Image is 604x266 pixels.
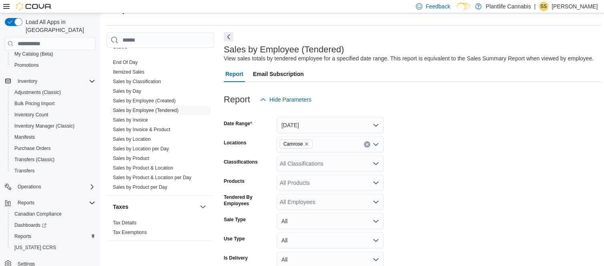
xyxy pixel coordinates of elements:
[14,168,34,174] span: Transfers
[224,178,245,184] label: Products
[8,98,98,109] button: Bulk Pricing Import
[113,203,128,211] h3: Taxes
[8,165,98,176] button: Transfers
[11,220,50,230] a: Dashboards
[373,141,379,148] button: Open list of options
[11,110,95,120] span: Inventory Count
[8,154,98,165] button: Transfers (Classic)
[224,32,233,42] button: Next
[11,220,95,230] span: Dashboards
[14,156,54,163] span: Transfers (Classic)
[113,88,141,94] a: Sales by Day
[253,66,304,82] span: Email Subscription
[113,156,149,161] a: Sales by Product
[14,76,40,86] button: Inventory
[11,166,38,176] a: Transfers
[11,209,65,219] a: Canadian Compliance
[224,95,250,104] h3: Report
[283,140,303,148] span: Camrose
[224,236,245,242] label: Use Type
[425,2,450,10] span: Feedback
[113,126,170,133] span: Sales by Invoice & Product
[8,60,98,71] button: Promotions
[11,110,52,120] a: Inventory Count
[113,136,151,142] a: Sales by Location
[14,62,39,68] span: Promotions
[224,159,258,165] label: Classifications
[113,203,197,211] button: Taxes
[8,132,98,143] button: Manifests
[113,69,144,75] a: Itemized Sales
[113,127,170,132] a: Sales by Invoice & Product
[8,48,98,60] button: My Catalog (Beta)
[486,2,531,11] p: Plantlife Cannabis
[11,49,56,59] a: My Catalog (Beta)
[113,79,161,84] a: Sales by Classification
[11,166,95,176] span: Transfers
[2,76,98,87] button: Inventory
[16,2,52,10] img: Cova
[11,99,58,108] a: Bulk Pricing Import
[113,155,149,162] span: Sales by Product
[277,232,384,248] button: All
[113,107,179,114] span: Sales by Employee (Tendered)
[11,60,95,70] span: Promotions
[8,220,98,231] a: Dashboards
[8,87,98,98] button: Adjustments (Classic)
[113,220,136,226] span: Tax Details
[113,229,147,236] span: Tax Exemptions
[14,134,35,140] span: Manifests
[14,145,51,152] span: Purchase Orders
[113,60,138,65] a: End Of Day
[280,140,313,148] span: Camrose
[113,184,167,190] a: Sales by Product per Day
[11,144,95,153] span: Purchase Orders
[269,96,311,104] span: Hide Parameters
[113,117,148,123] a: Sales by Invoice
[14,89,61,96] span: Adjustments (Classic)
[14,198,95,208] span: Reports
[224,54,594,63] div: View sales totals by tendered employee for a specified date range. This report is equivalent to t...
[113,98,176,104] span: Sales by Employee (Created)
[14,182,95,192] span: Operations
[224,255,248,261] label: Is Delivery
[8,120,98,132] button: Inventory Manager (Classic)
[113,59,138,66] span: End Of Day
[113,175,191,180] a: Sales by Product & Location per Day
[552,2,598,11] p: [PERSON_NAME]
[304,142,309,146] button: Remove Camrose from selection in this group
[11,99,95,108] span: Bulk Pricing Import
[14,211,62,217] span: Canadian Compliance
[373,160,379,167] button: Open list of options
[8,242,98,253] button: [US_STATE] CCRS
[2,181,98,192] button: Operations
[11,243,95,252] span: Washington CCRS
[224,140,247,146] label: Locations
[11,132,38,142] a: Manifests
[11,132,95,142] span: Manifests
[113,108,179,113] a: Sales by Employee (Tendered)
[11,155,58,164] a: Transfers (Classic)
[11,88,64,97] a: Adjustments (Classic)
[113,230,147,235] a: Tax Exemptions
[18,78,37,84] span: Inventory
[22,18,95,34] span: Load All Apps in [GEOGRAPHIC_DATA]
[14,123,74,129] span: Inventory Manager (Classic)
[11,49,95,59] span: My Catalog (Beta)
[8,143,98,154] button: Purchase Orders
[14,198,38,208] button: Reports
[113,165,173,171] a: Sales by Product & Location
[106,58,214,195] div: Sales
[11,60,42,70] a: Promotions
[14,100,55,107] span: Bulk Pricing Import
[11,243,59,252] a: [US_STATE] CCRS
[224,45,344,54] h3: Sales by Employee (Tendered)
[14,244,56,251] span: [US_STATE] CCRS
[539,2,548,11] div: Sarah Swensrude
[277,213,384,229] button: All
